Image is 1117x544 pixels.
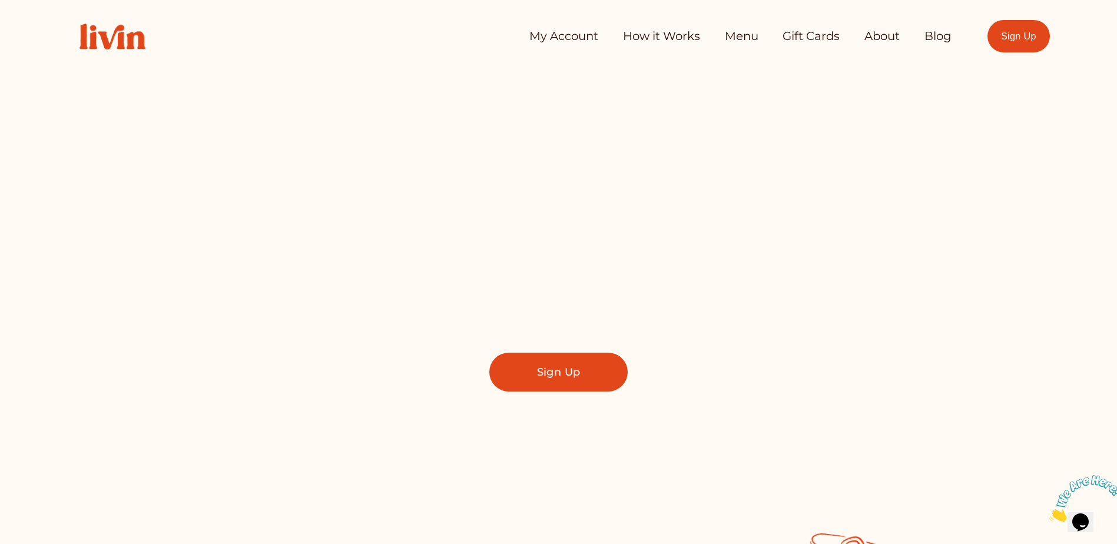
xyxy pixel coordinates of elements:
[67,11,158,62] img: Livin
[987,20,1050,52] a: Sign Up
[924,25,952,48] a: Blog
[864,25,900,48] a: About
[529,25,598,48] a: My Account
[623,25,700,48] a: How it Works
[725,25,758,48] a: Menu
[1044,470,1117,526] iframe: chat widget
[306,164,811,222] span: Take Back Your Evenings
[783,25,840,48] a: Gift Cards
[489,353,628,392] a: Sign Up
[5,5,78,51] img: Chat attention grabber
[363,240,754,292] span: Find a local chef who prepares customized, healthy meals in your kitchen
